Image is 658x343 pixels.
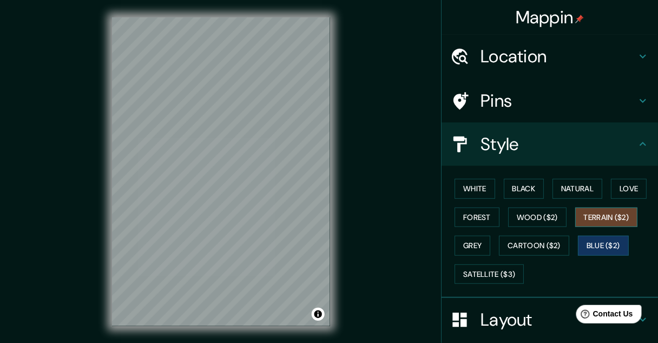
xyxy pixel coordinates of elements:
button: Natural [552,179,602,199]
h4: Mappin [516,7,584,28]
div: Location [442,35,658,78]
h4: Location [481,46,636,67]
button: Cartoon ($2) [499,236,569,256]
button: White [455,179,495,199]
button: Forest [455,208,499,228]
h4: Pins [481,90,636,112]
h4: Layout [481,309,636,331]
button: Love [611,179,647,199]
div: Layout [442,298,658,341]
canvas: Map [112,17,330,326]
button: Black [504,179,544,199]
button: Terrain ($2) [575,208,638,228]
h4: Style [481,133,636,155]
button: Toggle attribution [312,308,325,321]
button: Grey [455,236,490,256]
button: Blue ($2) [578,236,629,256]
img: pin-icon.png [575,15,584,23]
button: Satellite ($3) [455,264,524,284]
iframe: Help widget launcher [562,301,646,331]
div: Pins [442,79,658,122]
div: Style [442,122,658,166]
button: Wood ($2) [508,208,567,228]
